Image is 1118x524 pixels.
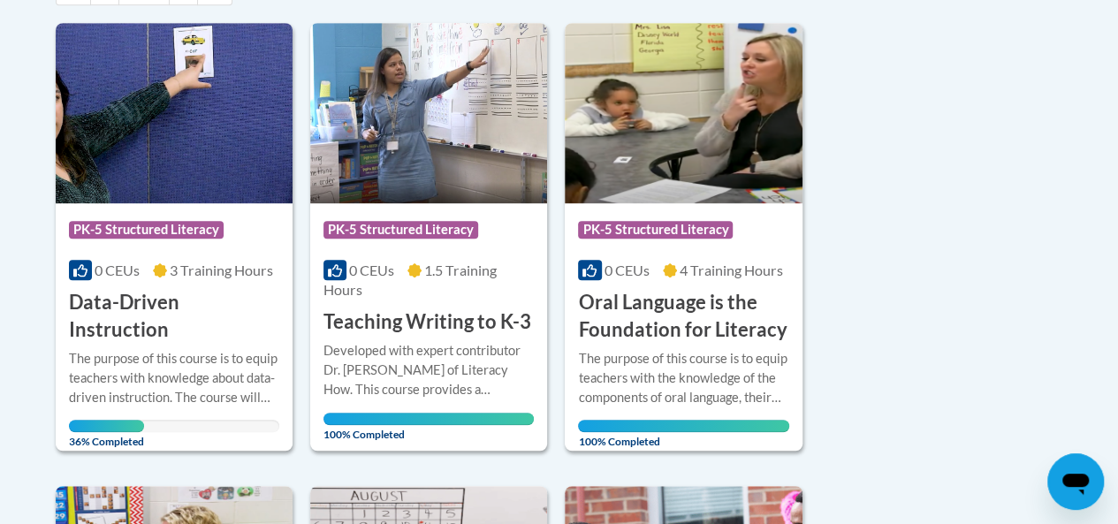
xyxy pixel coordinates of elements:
span: PK-5 Structured Literacy [578,221,733,239]
div: Your progress [578,420,788,432]
h3: Oral Language is the Foundation for Literacy [578,289,788,344]
span: 0 CEUs [605,262,650,278]
span: 4 Training Hours [680,262,783,278]
a: Course LogoPK-5 Structured Literacy0 CEUs1.5 Training Hours Teaching Writing to K-3Developed with... [310,23,547,451]
img: Course Logo [565,23,802,203]
img: Course Logo [56,23,293,203]
span: 36% Completed [69,420,145,448]
h3: Data-Driven Instruction [69,289,279,344]
div: Developed with expert contributor Dr. [PERSON_NAME] of Literacy How. This course provides a resea... [323,341,534,399]
span: PK-5 Structured Literacy [69,221,224,239]
div: The purpose of this course is to equip teachers with the knowledge of the components of oral lang... [578,349,788,407]
span: 100% Completed [578,420,788,448]
span: 0 CEUs [349,262,394,278]
span: 0 CEUs [95,262,140,278]
div: The purpose of this course is to equip teachers with knowledge about data-driven instruction. The... [69,349,279,407]
img: Course Logo [310,23,547,203]
div: Your progress [69,420,145,432]
a: Course LogoPK-5 Structured Literacy0 CEUs3 Training Hours Data-Driven InstructionThe purpose of t... [56,23,293,451]
iframe: Button to launch messaging window [1047,453,1104,510]
h3: Teaching Writing to K-3 [323,308,531,336]
span: PK-5 Structured Literacy [323,221,478,239]
span: 3 Training Hours [170,262,273,278]
span: 100% Completed [323,413,534,441]
div: Your progress [323,413,534,425]
a: Course LogoPK-5 Structured Literacy0 CEUs4 Training Hours Oral Language is the Foundation for Lit... [565,23,802,451]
